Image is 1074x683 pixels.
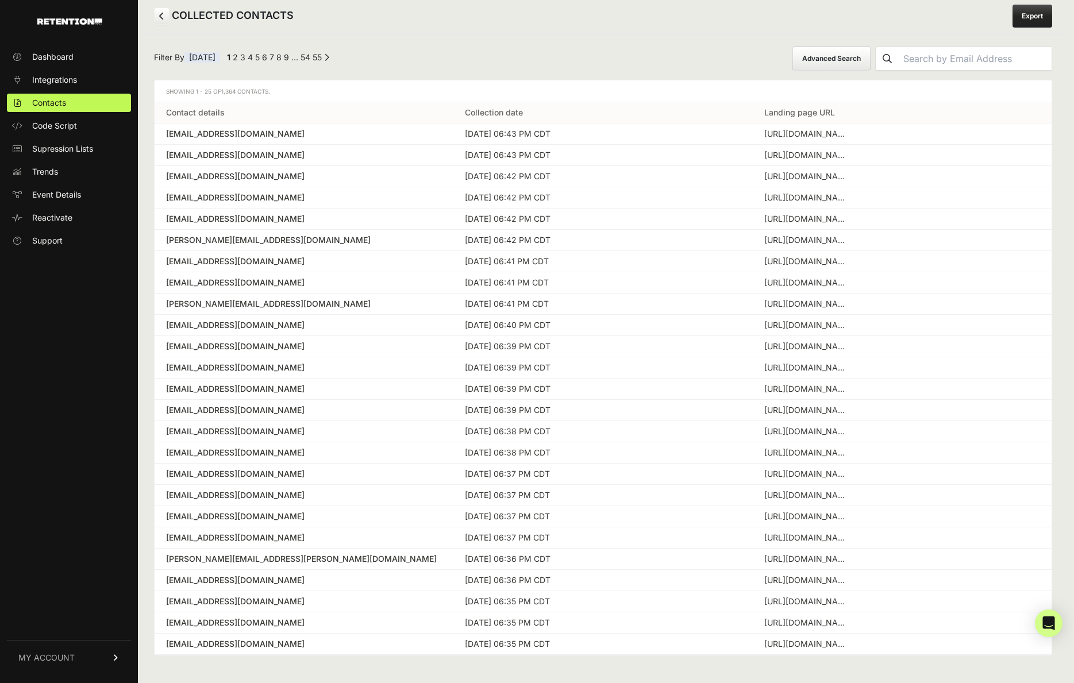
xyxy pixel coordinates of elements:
a: [EMAIL_ADDRESS][DOMAIN_NAME] [166,383,442,395]
div: https://www.snopes.com/news/2025/09/16/erika-kirk-pregnancy/ [764,383,850,395]
td: [DATE] 06:35 PM CDT [453,634,752,655]
a: Page 8 [276,52,282,62]
span: Filter By [154,52,220,66]
a: Page 2 [233,52,238,62]
div: https://www.snopes.com/fact-check/charlie-kirk-10-year-old-rape/ [764,468,850,480]
a: [EMAIL_ADDRESS][DOMAIN_NAME] [166,511,442,522]
a: [EMAIL_ADDRESS][DOMAIN_NAME] [166,426,442,437]
div: https://www.snopes.com/news/2025/09/15/charlie-kirk-public-executions/?utm_medium=Social&utm_sour... [764,213,850,225]
input: Search by Email Address [899,47,1052,70]
div: https://www.snopes.com/fact-check/kirk-civil-rights-act-mistake/?collection=471193 [764,617,850,628]
a: Landing page URL [764,107,835,117]
div: https://www.snopes.com/fact-check/charlie-kirk-george-floyd/ [764,234,850,246]
a: Reactivate [7,209,131,227]
a: [PERSON_NAME][EMAIL_ADDRESS][DOMAIN_NAME] [166,234,442,246]
a: Support [7,231,131,250]
a: Page 6 [262,52,267,62]
div: https://www.snopes.com/fact-check/charlie-kirk-empathy-quote/ [764,341,850,352]
a: Page 55 [313,52,322,62]
a: [PERSON_NAME][EMAIL_ADDRESS][PERSON_NAME][DOMAIN_NAME] [166,553,442,565]
td: [DATE] 06:42 PM CDT [453,187,752,209]
a: [EMAIL_ADDRESS][DOMAIN_NAME] [166,447,442,458]
td: [DATE] 06:43 PM CDT [453,145,752,166]
a: [EMAIL_ADDRESS][DOMAIN_NAME] [166,213,442,225]
em: Page 1 [227,52,230,62]
td: [DATE] 06:39 PM CDT [453,357,752,379]
a: [EMAIL_ADDRESS][DOMAIN_NAME] [166,128,442,140]
div: https://www.snopes.com/collections/charlie-kirk-shooting-collection/ [764,319,850,331]
span: … [291,52,298,62]
div: https://www.snopes.com/fact-check/charlie-kirk-jewish-money-quote/ [764,447,850,458]
a: [PERSON_NAME][EMAIL_ADDRESS][DOMAIN_NAME] [166,298,442,310]
a: Page 5 [255,52,260,62]
span: Integrations [32,74,77,86]
h2: COLLECTED CONTACTS [154,7,294,25]
div: [EMAIL_ADDRESS][DOMAIN_NAME] [166,468,442,480]
a: Event Details [7,186,131,204]
td: [DATE] 06:42 PM CDT [453,209,752,230]
td: [DATE] 06:39 PM CDT [453,336,752,357]
a: [EMAIL_ADDRESS][DOMAIN_NAME] [166,277,442,288]
td: [DATE] 06:36 PM CDT [453,549,752,570]
td: [DATE] 06:37 PM CDT [453,485,752,506]
td: [DATE] 06:37 PM CDT [453,527,752,549]
span: Dashboard [32,51,74,63]
span: Code Script [32,120,77,132]
a: Page 9 [284,52,289,62]
a: [EMAIL_ADDRESS][DOMAIN_NAME] [166,638,442,650]
div: https://www.snopes.com/fact-check/charlie-kirk-black-women/ [764,128,850,140]
a: MY ACCOUNT [7,640,131,675]
td: [DATE] 06:37 PM CDT [453,464,752,485]
a: [EMAIL_ADDRESS][DOMAIN_NAME] [166,596,442,607]
a: [EMAIL_ADDRESS][DOMAIN_NAME] [166,256,442,267]
a: [EMAIL_ADDRESS][DOMAIN_NAME] [166,319,442,331]
div: https://www.snopes.com/fact-check/dinosaur-tail-preserved-in-amber/ [764,404,850,416]
span: [DATE] [184,52,220,63]
div: Pagination [225,52,329,66]
td: [DATE] 06:36 PM CDT [453,570,752,591]
td: [DATE] 06:43 PM CDT [453,124,752,145]
a: Page 54 [301,52,310,62]
div: https://www.snopes.com/news/2025/09/15/charlie-kirk-public-executions/ [764,256,850,267]
div: https://www.snopes.com/fact-check/charlie-kirk-mlk-awful/ [764,532,850,543]
img: Retention.com [37,18,102,25]
a: Contact details [166,107,225,117]
div: https://www.snopes.com/fact-check/charlie-kirk-biden-death-penalty/ [764,192,850,203]
div: https://www.snopes.com/collections/charlie-kirk-shooting-collection/ [764,489,850,501]
td: [DATE] 06:41 PM CDT [453,272,752,294]
a: Collection date [465,107,523,117]
span: 1,364 Contacts. [221,88,270,95]
span: Contacts [32,97,66,109]
a: [EMAIL_ADDRESS][DOMAIN_NAME] [166,532,442,543]
td: [DATE] 06:40 PM CDT [453,315,752,336]
a: [EMAIL_ADDRESS][DOMAIN_NAME] [166,362,442,373]
div: https://www.snopes.com/fact-check/charlie-kirk-gun-deaths-quote/?collection=471193 [764,574,850,586]
a: Code Script [7,117,131,135]
a: Supression Lists [7,140,131,158]
a: [EMAIL_ADDRESS][DOMAIN_NAME] [166,192,442,203]
td: [DATE] 06:37 PM CDT [453,506,752,527]
div: Open Intercom Messenger [1035,609,1063,637]
span: Trends [32,166,58,177]
a: [EMAIL_ADDRESS][DOMAIN_NAME] [166,149,442,161]
a: Page 4 [248,52,253,62]
div: [EMAIL_ADDRESS][DOMAIN_NAME] [166,341,442,352]
div: https://www.snopes.com/news/2025/09/16/trey-reed-death-delta-university/ [764,277,850,288]
div: https://www.snopes.com/fact-check/charlie-kirk-empathy-quote/?collection=471193 [764,596,850,607]
div: [EMAIL_ADDRESS][DOMAIN_NAME] [166,404,442,416]
div: https://www.snopes.com/fact-check/charlie-kirk-bail-pelosi-attacker/?collection=471223 [764,149,850,161]
div: https://www.snopes.com/fact-check/charlie-kirk-biden-death-penalty/ [764,511,850,522]
td: [DATE] 06:42 PM CDT [453,230,752,251]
